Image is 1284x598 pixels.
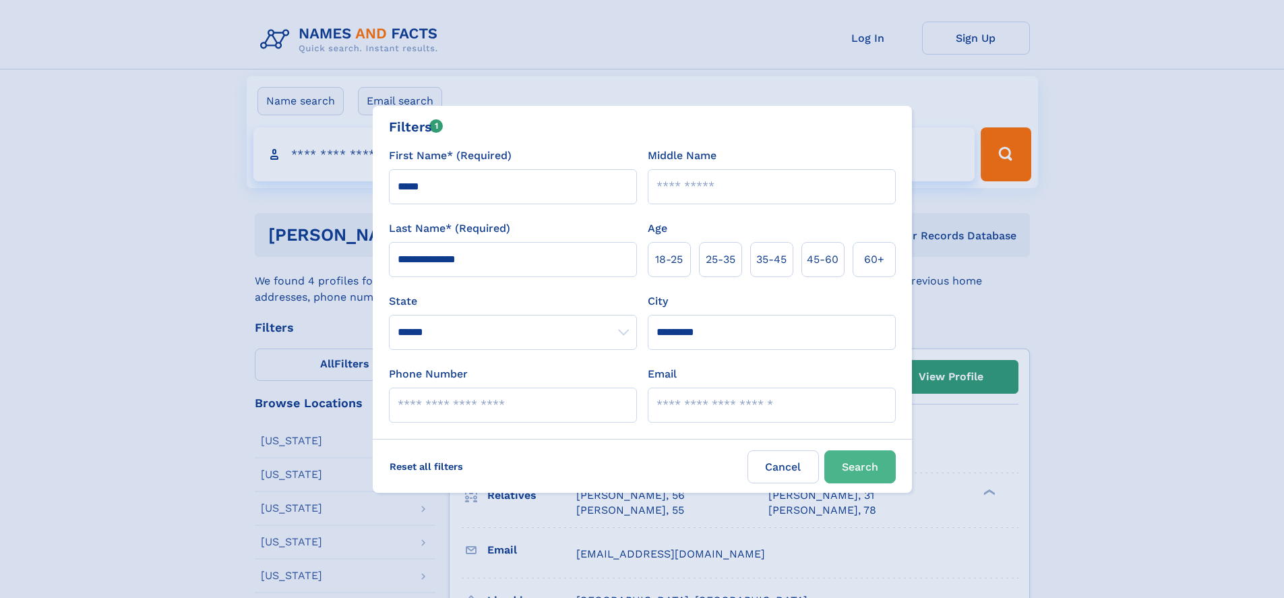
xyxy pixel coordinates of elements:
[648,148,716,164] label: Middle Name
[864,251,884,268] span: 60+
[807,251,838,268] span: 45‑60
[648,366,677,382] label: Email
[648,220,667,237] label: Age
[648,293,668,309] label: City
[655,251,683,268] span: 18‑25
[381,450,472,483] label: Reset all filters
[824,450,896,483] button: Search
[389,293,637,309] label: State
[706,251,735,268] span: 25‑35
[756,251,787,268] span: 35‑45
[389,366,468,382] label: Phone Number
[389,148,512,164] label: First Name* (Required)
[389,117,444,137] div: Filters
[747,450,819,483] label: Cancel
[389,220,510,237] label: Last Name* (Required)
